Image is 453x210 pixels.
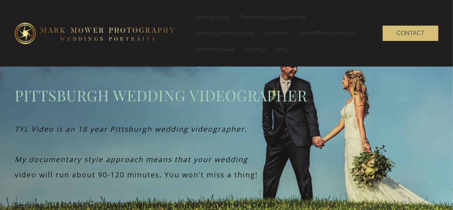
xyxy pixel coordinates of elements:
[15,154,248,164] em: My documentary style approach means that your wedding
[234,9,310,25] a: The Wedding Experience
[260,25,293,41] a: Portraits
[383,26,438,41] a: Contact
[189,9,368,57] nav: Menu
[240,41,271,57] a: Contact
[190,25,260,41] a: Wedding Photography
[15,23,175,44] img: logo-edit1
[189,9,234,25] a: Videography
[293,25,360,41] a: Video/Photo Samples
[15,169,438,181] p: video will run about 90-120 minutes. You won't miss a thing!
[15,85,438,106] span: Pittsburgh wedding videographer
[190,41,239,57] a: Senior Pictures
[397,30,424,36] span: Contact
[15,124,247,134] em: TYL Video is an 18 year Pittsburgh wedding videographer.
[272,41,294,57] a: Blog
